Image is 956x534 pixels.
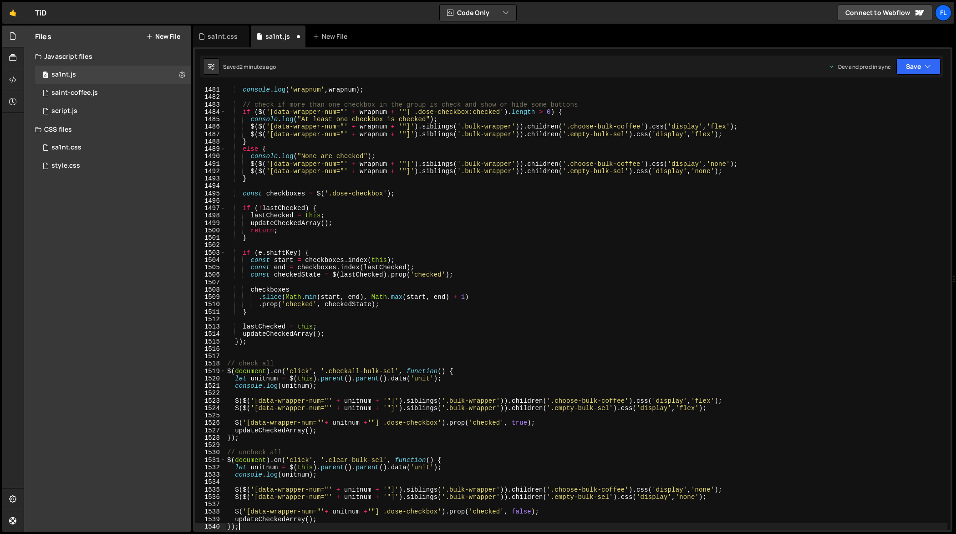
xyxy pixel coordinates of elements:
div: 1504 [195,257,226,264]
div: 1499 [195,220,226,227]
div: 1526 [195,419,226,426]
div: 1501 [195,234,226,241]
div: 1497 [195,205,226,212]
div: 1486 [195,123,226,130]
div: 1487 [195,131,226,138]
div: 1510 [195,301,226,308]
div: saint-coffee.js [51,89,98,97]
div: Dev and prod in sync [829,63,891,71]
div: 1518 [195,360,226,367]
div: 1502 [195,241,226,249]
div: 1500 [195,227,226,234]
button: Save [896,58,941,75]
div: 1498 [195,212,226,219]
div: 1525 [195,412,226,419]
div: 1521 [195,382,226,390]
div: New File [313,32,351,41]
div: 2 minutes ago [239,63,276,71]
div: 1508 [195,286,226,293]
div: 1482 [195,93,226,101]
div: sa1nt.css [51,144,81,152]
a: Connect to Webflow [838,5,932,21]
span: 0 [43,72,48,79]
div: 1528 [195,434,226,442]
div: 4604/24567.js [35,102,191,120]
div: 1538 [195,508,226,515]
a: Fl [935,5,951,21]
div: 1485 [195,116,226,123]
div: 1530 [195,449,226,456]
div: 1507 [195,279,226,286]
div: 1514 [195,330,226,338]
div: 4604/25434.css [35,157,191,175]
div: 1539 [195,516,226,523]
div: style.css [51,162,80,170]
div: TiD [35,7,46,18]
div: 1512 [195,316,226,323]
div: 1534 [195,478,226,486]
div: sa1nt.js [35,66,191,84]
div: 1520 [195,375,226,382]
div: sa1nt.js [51,71,76,79]
div: 1532 [195,464,226,471]
div: 1513 [195,323,226,330]
div: 1527 [195,427,226,434]
div: 4604/27020.js [35,84,191,102]
div: 1481 [195,86,226,93]
div: 1522 [195,390,226,397]
div: 1511 [195,308,226,316]
div: 1529 [195,442,226,449]
div: sa1nt.css [208,32,238,41]
div: 1495 [195,190,226,197]
div: 1492 [195,168,226,175]
div: CSS files [24,120,191,139]
div: 1491 [195,160,226,168]
div: 1519 [195,368,226,375]
button: Code Only [440,5,516,21]
div: 1524 [195,405,226,412]
div: Javascript files [24,47,191,66]
div: 1509 [195,293,226,301]
div: 1506 [195,271,226,278]
div: 1523 [195,397,226,405]
div: 1494 [195,182,226,190]
div: 1533 [195,471,226,478]
div: 1493 [195,175,226,182]
div: 1531 [195,457,226,464]
div: 1536 [195,493,226,501]
div: 1490 [195,153,226,160]
div: sa1nt.css [35,139,191,157]
div: script.js [51,107,77,115]
div: 1540 [195,523,226,530]
div: 1496 [195,197,226,205]
button: New File [146,33,180,40]
div: 1537 [195,501,226,508]
div: 1503 [195,249,226,257]
div: 1515 [195,338,226,345]
div: 1516 [195,345,226,353]
div: sa1nt.js [265,32,290,41]
a: 🤙 [2,2,24,24]
div: Saved [223,63,276,71]
h2: Files [35,31,51,41]
div: 1505 [195,264,226,271]
div: 1483 [195,101,226,108]
div: 1488 [195,138,226,145]
div: 1535 [195,486,226,493]
div: 1517 [195,353,226,360]
div: 1484 [195,108,226,116]
div: 1489 [195,145,226,153]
